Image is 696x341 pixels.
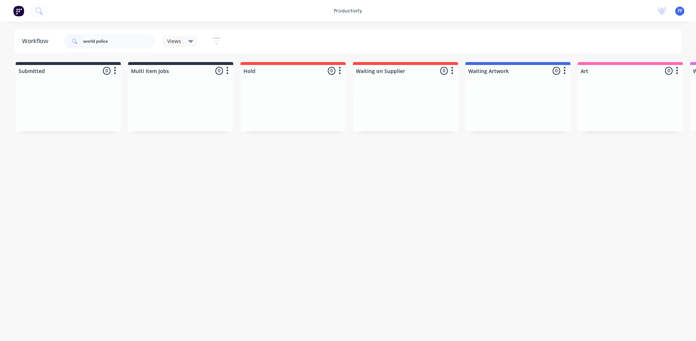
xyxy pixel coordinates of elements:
div: productivity [330,5,366,16]
div: Workflow [22,37,52,46]
span: FF [678,8,682,14]
input: Search for orders... [83,34,155,49]
img: Factory [13,5,24,16]
span: Views [167,37,181,45]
